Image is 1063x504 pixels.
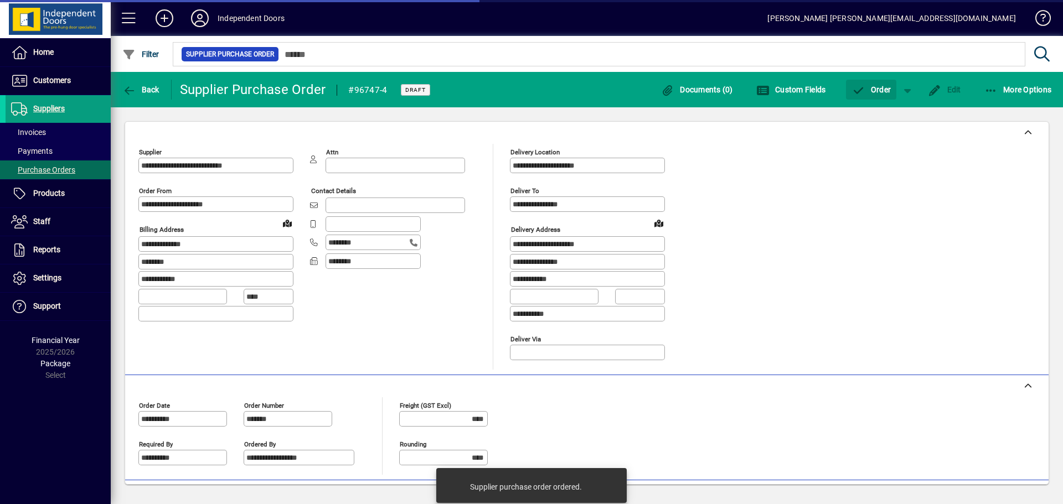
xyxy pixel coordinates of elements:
[1027,2,1049,38] a: Knowledge Base
[925,80,964,100] button: Edit
[33,189,65,198] span: Products
[180,81,326,98] div: Supplier Purchase Order
[6,180,111,207] a: Products
[139,440,173,448] mat-label: Required by
[6,39,111,66] a: Home
[33,76,71,85] span: Customers
[510,148,560,156] mat-label: Delivery Location
[244,401,284,409] mat-label: Order number
[470,481,582,492] div: Supplier purchase order ordered.
[852,85,891,94] span: Order
[6,123,111,142] a: Invoices
[122,85,159,94] span: Back
[6,236,111,264] a: Reports
[510,187,539,195] mat-label: Deliver To
[846,80,896,100] button: Order
[11,165,75,174] span: Purchase Orders
[33,104,65,113] span: Suppliers
[33,245,60,254] span: Reports
[400,440,426,448] mat-label: Rounding
[120,44,162,64] button: Filter
[186,49,274,60] span: Supplier Purchase Order
[400,401,451,409] mat-label: Freight (GST excl)
[928,85,961,94] span: Edit
[122,50,159,59] span: Filter
[33,48,54,56] span: Home
[147,8,182,28] button: Add
[139,148,162,156] mat-label: Supplier
[658,80,736,100] button: Documents (0)
[6,142,111,160] a: Payments
[111,80,172,100] app-page-header-button: Back
[405,86,426,93] span: Draft
[6,293,111,320] a: Support
[32,336,80,345] span: Financial Year
[33,273,61,282] span: Settings
[139,401,170,409] mat-label: Order date
[754,80,829,100] button: Custom Fields
[650,214,668,232] a: View on map
[218,9,285,27] div: Independent Doors
[326,148,338,156] mat-label: Attn
[510,335,541,342] mat-label: Deliver via
[244,440,276,448] mat-label: Ordered by
[6,208,111,236] a: Staff
[40,359,70,368] span: Package
[348,81,387,99] div: #96747-4
[33,302,61,310] span: Support
[182,8,218,28] button: Profile
[11,128,46,137] span: Invoices
[11,147,53,155] span: Payments
[661,85,733,94] span: Documents (0)
[767,9,1016,27] div: [PERSON_NAME] [PERSON_NAME][EMAIL_ADDRESS][DOMAIN_NAME]
[278,214,296,232] a: View on map
[33,217,50,226] span: Staff
[984,85,1052,94] span: More Options
[139,187,172,195] mat-label: Order from
[120,80,162,100] button: Back
[6,67,111,95] a: Customers
[6,160,111,179] a: Purchase Orders
[756,85,826,94] span: Custom Fields
[982,80,1055,100] button: More Options
[6,264,111,292] a: Settings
